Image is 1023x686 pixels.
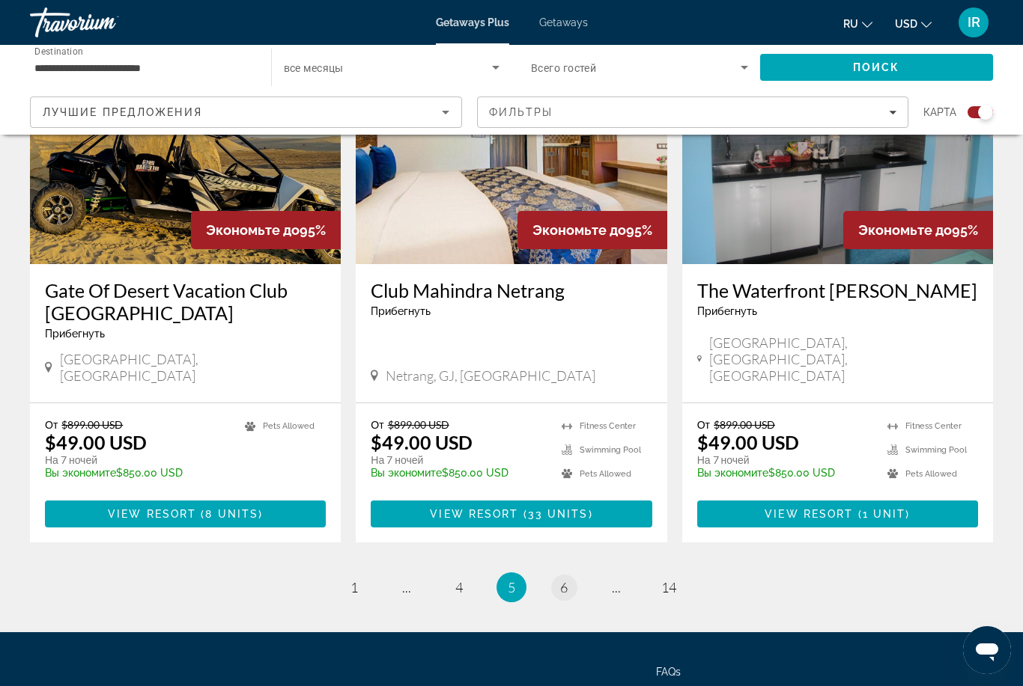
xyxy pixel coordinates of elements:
[697,453,872,467] p: На 7 ночей
[697,431,799,453] p: $49.00 USD
[532,222,626,238] span: Экономьте до
[968,15,980,30] span: IR
[350,579,358,595] span: 1
[371,467,546,479] p: $850.00 USD
[963,626,1011,674] iframe: Кнопка запуска окна обмена сообщениями
[954,7,993,38] button: User Menu
[30,572,993,602] nav: Pagination
[30,3,180,42] a: Travorium
[661,579,676,595] span: 14
[697,305,757,317] span: Прибегнуть
[697,467,768,479] span: Вы экономите
[853,61,900,73] span: Поиск
[205,508,258,520] span: 8 units
[371,467,442,479] span: Вы экономите
[45,418,58,431] span: От
[905,469,957,479] span: Pets Allowed
[45,453,230,467] p: На 7 ночей
[386,367,595,384] span: Netrang, GJ, [GEOGRAPHIC_DATA]
[371,431,473,453] p: $49.00 USD
[709,334,978,384] span: [GEOGRAPHIC_DATA], [GEOGRAPHIC_DATA], [GEOGRAPHIC_DATA]
[34,46,83,56] span: Destination
[560,579,568,595] span: 6
[895,13,932,34] button: Change currency
[108,508,196,520] span: View Resort
[905,421,962,431] span: Fitness Center
[196,508,263,520] span: ( )
[371,453,546,467] p: На 7 ночей
[371,418,383,431] span: От
[580,421,636,431] span: Fitness Center
[477,97,909,128] button: Filters
[60,351,327,384] span: [GEOGRAPHIC_DATA], [GEOGRAPHIC_DATA]
[489,106,553,118] span: Фильтры
[760,54,994,81] button: Search
[853,508,910,520] span: ( )
[843,18,858,30] span: ru
[697,279,978,301] a: The Waterfront [PERSON_NAME]
[45,467,116,479] span: Вы экономите
[895,18,917,30] span: USD
[45,328,105,340] span: Прибегнуть
[206,222,300,238] span: Экономьте до
[612,579,621,595] span: ...
[905,445,967,455] span: Swimming Pool
[455,579,463,595] span: 4
[580,469,631,479] span: Pets Allowed
[43,103,449,121] mat-select: Sort by
[531,62,596,74] span: Всего гостей
[34,59,252,77] input: Select destination
[430,508,518,520] span: View Resort
[45,279,326,324] a: Gate Of Desert Vacation Club [GEOGRAPHIC_DATA]
[697,500,978,527] button: View Resort(1 unit)
[356,25,667,264] img: Club Mahindra Netrang
[436,16,509,28] a: Getaways Plus
[371,500,652,527] button: View Resort(33 units)
[923,102,956,123] span: карта
[863,508,906,520] span: 1 unit
[843,13,872,34] button: Change language
[371,305,431,317] span: Прибегнуть
[61,418,123,431] span: $899.00 USD
[508,579,515,595] span: 5
[43,106,202,118] span: Лучшие предложения
[388,418,449,431] span: $899.00 USD
[682,25,993,264] img: The Waterfront Shaw
[697,467,872,479] p: $850.00 USD
[517,211,667,249] div: 95%
[528,508,589,520] span: 33 units
[263,421,315,431] span: Pets Allowed
[45,500,326,527] button: View Resort(8 units)
[714,418,775,431] span: $899.00 USD
[518,508,592,520] span: ( )
[843,211,993,249] div: 95%
[371,279,652,301] a: Club Mahindra Netrang
[402,579,411,595] span: ...
[697,418,710,431] span: От
[858,222,952,238] span: Экономьте до
[656,666,681,678] a: FAQs
[580,445,641,455] span: Swimming Pool
[45,431,147,453] p: $49.00 USD
[539,16,588,28] a: Getaways
[765,508,853,520] span: View Resort
[191,211,341,249] div: 95%
[30,25,341,264] img: Gate Of Desert Vacation Club Aksu
[45,467,230,479] p: $850.00 USD
[284,62,344,74] span: все месяцы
